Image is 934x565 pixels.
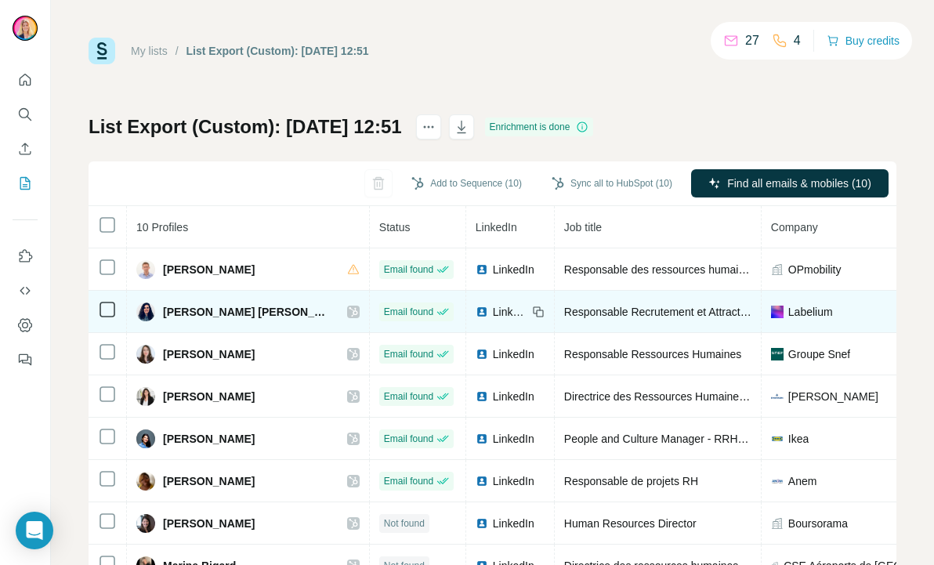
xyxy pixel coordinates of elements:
[13,311,38,339] button: Dashboard
[136,514,155,533] img: Avatar
[131,45,168,57] a: My lists
[745,31,759,50] p: 27
[493,304,527,320] span: LinkedIn
[416,114,441,139] button: actions
[384,305,433,319] span: Email found
[163,516,255,531] span: [PERSON_NAME]
[163,473,255,489] span: [PERSON_NAME]
[564,517,697,530] span: Human Resources Director
[771,221,818,234] span: Company
[564,475,698,487] span: Responsable de projets RH
[13,346,38,374] button: Feedback
[771,433,784,445] img: company-logo
[136,345,155,364] img: Avatar
[136,302,155,321] img: Avatar
[136,260,155,279] img: Avatar
[564,306,760,318] span: Responsable Recrutement et Attractivité
[476,475,488,487] img: LinkedIn logo
[13,16,38,41] img: Avatar
[771,306,784,318] img: company-logo
[136,429,155,448] img: Avatar
[476,517,488,530] img: LinkedIn logo
[163,304,331,320] span: [PERSON_NAME] [PERSON_NAME]
[788,304,833,320] span: Labelium
[564,433,815,445] span: People and Culture Manager - RRH / DRH | CODIR
[384,263,433,277] span: Email found
[788,262,842,277] span: OPmobility
[476,390,488,403] img: LinkedIn logo
[727,176,871,191] span: Find all emails & mobiles (10)
[384,432,433,446] span: Email found
[564,348,741,360] span: Responsable Ressources Humaines
[493,389,534,404] span: LinkedIn
[827,30,900,52] button: Buy credits
[136,387,155,406] img: Avatar
[89,38,115,64] img: Surfe Logo
[476,263,488,276] img: LinkedIn logo
[379,221,411,234] span: Status
[564,263,756,276] span: Responsable des ressources humaines
[186,43,369,59] div: List Export (Custom): [DATE] 12:51
[13,242,38,270] button: Use Surfe on LinkedIn
[136,472,155,491] img: Avatar
[476,221,517,234] span: LinkedIn
[476,433,488,445] img: LinkedIn logo
[384,474,433,488] span: Email found
[89,114,402,139] h1: List Export (Custom): [DATE] 12:51
[13,169,38,197] button: My lists
[476,348,488,360] img: LinkedIn logo
[788,389,878,404] span: [PERSON_NAME]
[163,389,255,404] span: [PERSON_NAME]
[493,346,534,362] span: LinkedIn
[564,221,602,234] span: Job title
[176,43,179,59] li: /
[771,393,784,400] img: company-logo
[771,348,784,360] img: company-logo
[13,277,38,305] button: Use Surfe API
[771,475,784,487] img: company-logo
[136,221,188,234] span: 10 Profiles
[13,135,38,163] button: Enrich CSV
[485,118,594,136] div: Enrichment is done
[788,473,817,489] span: Anem
[794,31,801,50] p: 4
[163,431,255,447] span: [PERSON_NAME]
[493,431,534,447] span: LinkedIn
[493,516,534,531] span: LinkedIn
[493,262,534,277] span: LinkedIn
[384,516,425,531] span: Not found
[400,172,533,195] button: Add to Sequence (10)
[13,100,38,129] button: Search
[16,512,53,549] div: Open Intercom Messenger
[541,172,683,195] button: Sync all to HubSpot (10)
[163,262,255,277] span: [PERSON_NAME]
[13,66,38,94] button: Quick start
[691,169,889,197] button: Find all emails & mobiles (10)
[163,346,255,362] span: [PERSON_NAME]
[788,431,809,447] span: Ikea
[476,306,488,318] img: LinkedIn logo
[788,346,850,362] span: Groupe Snef
[384,389,433,404] span: Email found
[788,516,848,531] span: Boursorama
[493,473,534,489] span: LinkedIn
[384,347,433,361] span: Email found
